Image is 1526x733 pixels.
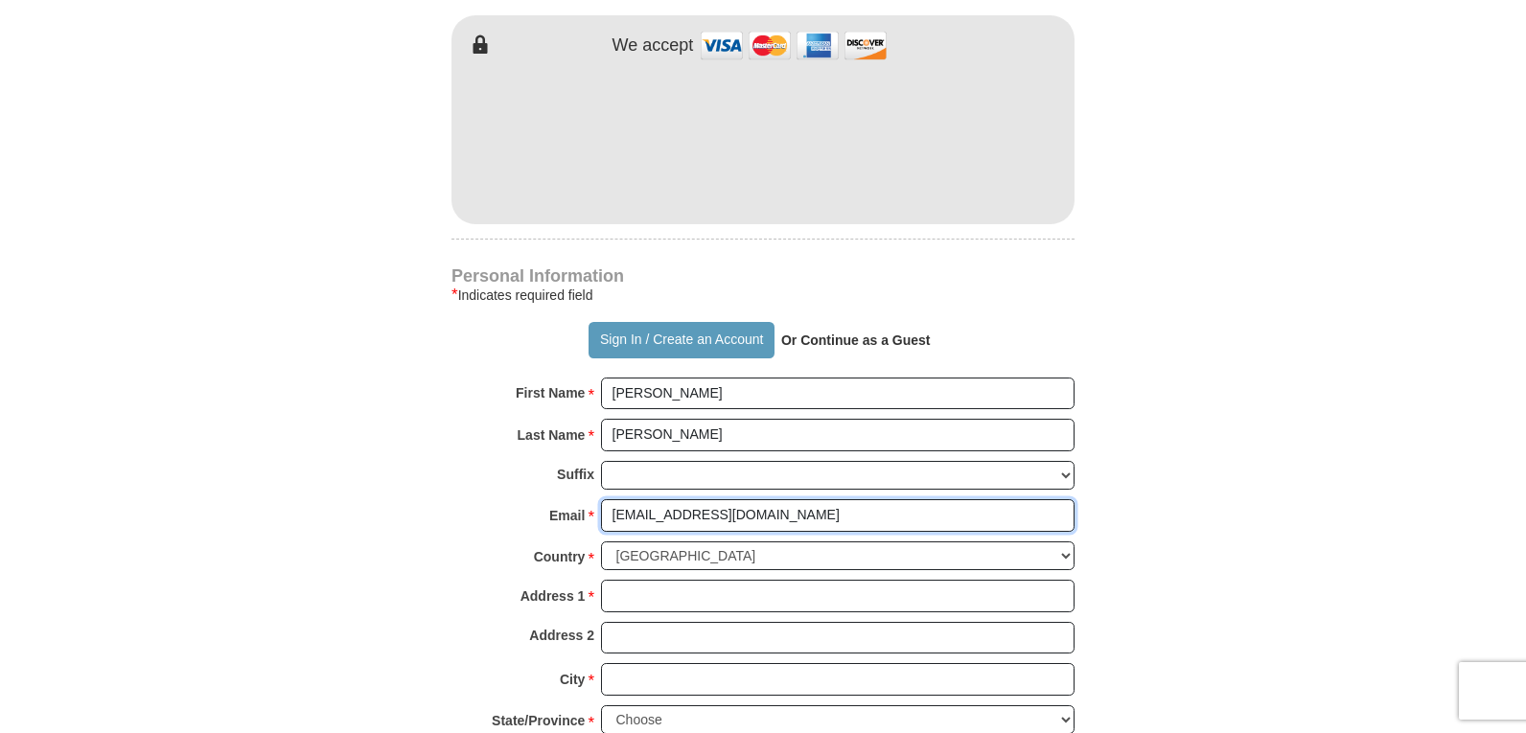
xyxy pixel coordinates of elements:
[613,35,694,57] h4: We accept
[781,332,931,348] strong: Or Continue as a Guest
[560,666,585,693] strong: City
[520,583,586,609] strong: Address 1
[451,268,1075,284] h4: Personal Information
[529,622,594,649] strong: Address 2
[589,322,774,358] button: Sign In / Create an Account
[518,422,586,448] strong: Last Name
[534,543,586,570] strong: Country
[557,461,594,488] strong: Suffix
[549,502,585,529] strong: Email
[451,284,1075,307] div: Indicates required field
[516,379,585,406] strong: First Name
[698,25,890,66] img: credit cards accepted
